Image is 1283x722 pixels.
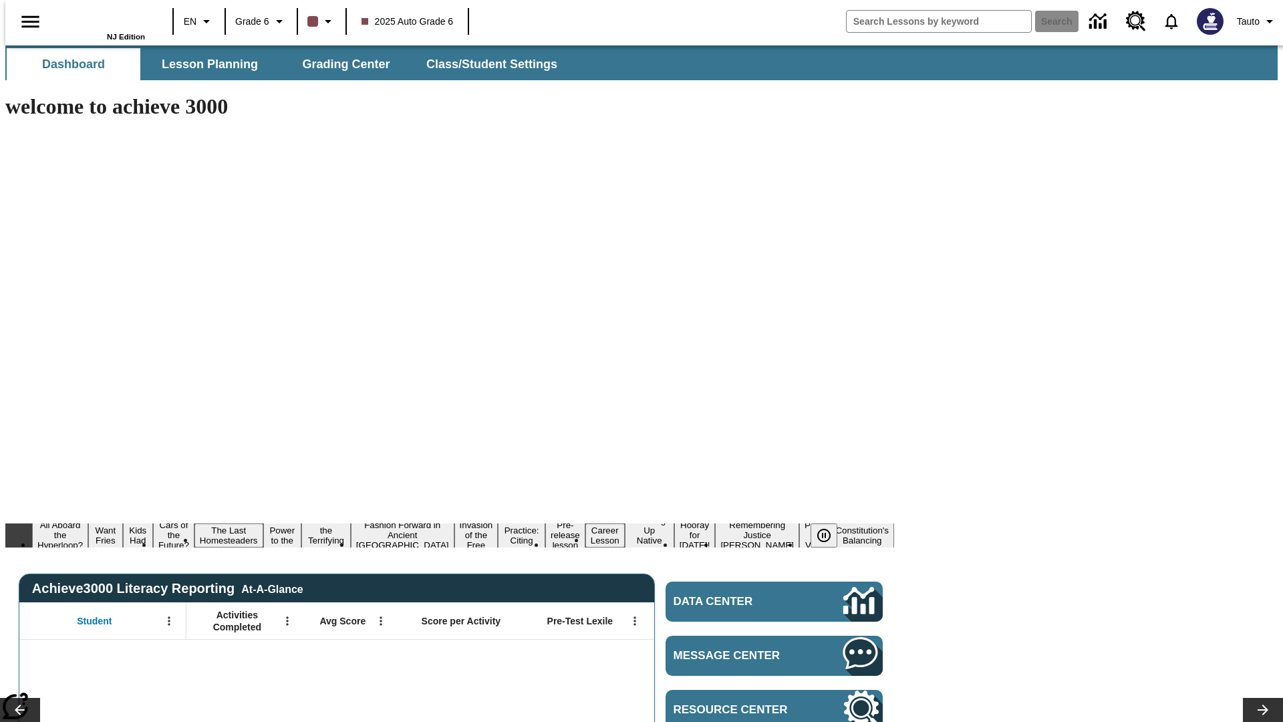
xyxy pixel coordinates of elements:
[159,611,179,631] button: Open Menu
[1189,4,1232,39] button: Select a new avatar
[302,9,341,33] button: Class color is dark brown. Change class color
[301,513,351,558] button: Slide 7 Attack of the Terrifying Tomatoes
[263,513,302,558] button: Slide 6 Solar Power to the People
[454,508,498,562] button: Slide 9 The Invasion of the Free CD
[625,513,674,558] button: Slide 13 Cooking Up Native Traditions
[5,94,894,119] h1: welcome to achieve 3000
[5,48,569,80] div: SubNavbar
[666,582,883,622] a: Data Center
[830,513,894,558] button: Slide 17 The Constitution's Balancing Act
[1243,698,1283,722] button: Lesson carousel, Next
[279,48,413,80] button: Grading Center
[123,503,153,568] button: Slide 3 Dirty Jobs Kids Had To Do
[426,57,557,72] span: Class/Student Settings
[88,503,122,568] button: Slide 2 Do You Want Fries With That?
[143,48,277,80] button: Lesson Planning
[7,48,140,80] button: Dashboard
[319,615,366,627] span: Avg Score
[1154,4,1189,39] a: Notifications
[241,581,303,596] div: At-A-Glance
[42,57,105,72] span: Dashboard
[77,615,112,627] span: Student
[193,609,281,633] span: Activities Completed
[230,9,293,33] button: Grade: Grade 6, Select a grade
[58,5,145,41] div: Home
[585,523,625,548] button: Slide 12 Career Lesson
[799,518,830,552] button: Slide 16 Point of View
[674,595,799,608] span: Data Center
[416,48,568,80] button: Class/Student Settings
[674,703,803,717] span: Resource Center
[674,649,803,663] span: Message Center
[1118,3,1154,39] a: Resource Center, Will open in new tab
[715,518,799,552] button: Slide 15 Remembering Justice O'Connor
[32,581,303,596] span: Achieve3000 Literacy Reporting
[11,2,50,41] button: Open side menu
[235,15,269,29] span: Grade 6
[184,15,196,29] span: EN
[371,611,391,631] button: Open Menu
[362,15,454,29] span: 2025 Auto Grade 6
[107,33,145,41] span: NJ Edition
[625,611,645,631] button: Open Menu
[194,523,263,548] button: Slide 5 The Last Homesteaders
[32,518,88,552] button: Slide 1 All Aboard the Hyperloop?
[674,518,716,552] button: Slide 14 Hooray for Constitution Day!
[498,513,545,558] button: Slide 10 Mixed Practice: Citing Evidence
[545,518,585,552] button: Slide 11 Pre-release lesson
[811,523,837,548] button: Pause
[666,636,883,676] a: Message Center
[351,518,454,552] button: Slide 8 Fashion Forward in Ancient Rome
[58,6,145,33] a: Home
[1197,8,1224,35] img: Avatar
[162,57,258,72] span: Lesson Planning
[547,615,613,627] span: Pre-Test Lexile
[1081,3,1118,40] a: Data Center
[5,45,1278,80] div: SubNavbar
[277,611,297,631] button: Open Menu
[178,9,221,33] button: Language: EN, Select a language
[153,518,194,552] button: Slide 4 Cars of the Future?
[422,615,501,627] span: Score per Activity
[847,11,1031,32] input: search field
[1237,15,1260,29] span: Tauto
[302,57,390,72] span: Grading Center
[1232,9,1283,33] button: Profile/Settings
[811,523,851,548] div: Pause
